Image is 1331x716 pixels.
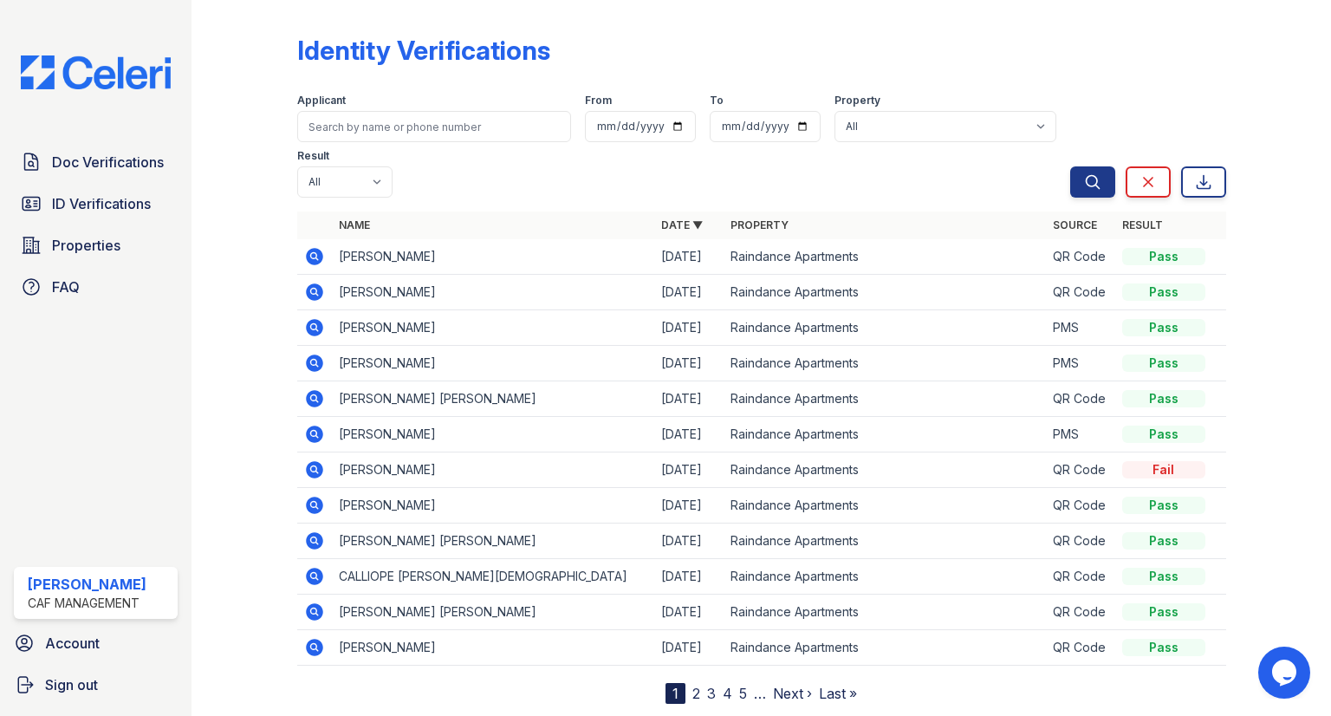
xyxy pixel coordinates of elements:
div: CAF Management [28,595,146,612]
span: ID Verifications [52,193,151,214]
td: Raindance Apartments [724,559,1046,595]
td: Raindance Apartments [724,310,1046,346]
td: PMS [1046,417,1115,452]
span: Account [45,633,100,654]
td: [DATE] [654,381,724,417]
td: Raindance Apartments [724,524,1046,559]
td: QR Code [1046,595,1115,630]
div: Pass [1122,426,1205,443]
label: Applicant [297,94,346,107]
input: Search by name or phone number [297,111,571,142]
td: [DATE] [654,630,724,666]
td: Raindance Apartments [724,595,1046,630]
td: CALLIOPE [PERSON_NAME][DEMOGRAPHIC_DATA] [332,559,654,595]
a: Next › [773,685,812,702]
label: To [710,94,724,107]
a: Property [730,218,789,231]
a: Name [339,218,370,231]
td: QR Code [1046,630,1115,666]
td: [PERSON_NAME] [PERSON_NAME] [332,524,654,559]
td: Raindance Apartments [724,630,1046,666]
div: Pass [1122,390,1205,407]
td: PMS [1046,346,1115,381]
td: [PERSON_NAME] [332,488,654,524]
td: Raindance Apartments [724,381,1046,417]
a: Sign out [7,667,185,702]
a: 2 [692,685,700,702]
a: 5 [739,685,747,702]
a: ID Verifications [14,186,178,221]
a: Source [1053,218,1097,231]
a: Properties [14,228,178,263]
td: [DATE] [654,239,724,275]
img: CE_Logo_Blue-a8612792a0a2168367f1c8372b55b34899dd931a85d93a1a3d3e32e68fde9ad4.png [7,55,185,89]
td: [PERSON_NAME] [332,630,654,666]
iframe: chat widget [1258,647,1314,699]
td: [PERSON_NAME] [332,275,654,310]
td: [PERSON_NAME] [PERSON_NAME] [332,381,654,417]
div: Pass [1122,283,1205,301]
a: Account [7,626,185,661]
div: Pass [1122,568,1205,585]
div: Pass [1122,532,1205,550]
td: Raindance Apartments [724,488,1046,524]
td: [PERSON_NAME] [332,239,654,275]
a: Last » [819,685,857,702]
td: [DATE] [654,488,724,524]
td: [PERSON_NAME] [332,346,654,381]
td: Raindance Apartments [724,275,1046,310]
td: [DATE] [654,452,724,488]
a: Date ▼ [661,218,703,231]
td: Raindance Apartments [724,239,1046,275]
div: Pass [1122,248,1205,265]
a: FAQ [14,270,178,304]
td: QR Code [1046,559,1115,595]
div: Identity Verifications [297,35,550,66]
td: Raindance Apartments [724,346,1046,381]
td: [PERSON_NAME] [332,310,654,346]
td: [DATE] [654,417,724,452]
span: Properties [52,235,120,256]
a: Doc Verifications [14,145,178,179]
td: [PERSON_NAME] [332,417,654,452]
label: Result [297,149,329,163]
a: Result [1122,218,1163,231]
td: Raindance Apartments [724,417,1046,452]
td: [DATE] [654,310,724,346]
label: Property [834,94,880,107]
td: QR Code [1046,488,1115,524]
div: [PERSON_NAME] [28,574,146,595]
td: [DATE] [654,346,724,381]
div: Pass [1122,497,1205,514]
div: Pass [1122,639,1205,656]
td: [PERSON_NAME] [332,452,654,488]
td: QR Code [1046,275,1115,310]
span: Doc Verifications [52,152,164,172]
td: [DATE] [654,595,724,630]
a: 3 [707,685,716,702]
td: [PERSON_NAME] [PERSON_NAME] [332,595,654,630]
td: PMS [1046,310,1115,346]
td: [DATE] [654,559,724,595]
div: Pass [1122,319,1205,336]
span: FAQ [52,277,80,297]
td: [DATE] [654,524,724,559]
td: QR Code [1046,381,1115,417]
td: QR Code [1046,524,1115,559]
a: 4 [723,685,732,702]
div: Pass [1122,603,1205,621]
div: Fail [1122,461,1205,478]
td: QR Code [1046,239,1115,275]
span: … [754,683,766,704]
div: Pass [1122,355,1205,372]
td: QR Code [1046,452,1115,488]
label: From [585,94,612,107]
td: Raindance Apartments [724,452,1046,488]
td: [DATE] [654,275,724,310]
div: 1 [665,683,685,704]
span: Sign out [45,674,98,695]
